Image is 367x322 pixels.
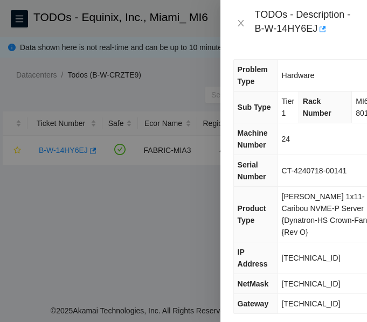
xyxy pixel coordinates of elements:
span: IP Address [238,248,268,268]
button: Close [233,18,248,29]
span: Rack Number [303,97,331,117]
span: Serial Number [238,160,266,181]
span: 24 [282,135,290,143]
span: Machine Number [238,129,268,149]
div: TODOs - Description - B-W-14HY6EJ [255,9,354,38]
span: Product Type [238,204,266,225]
span: NetMask [238,279,269,288]
span: CT-4240718-00141 [282,166,347,175]
span: [TECHNICAL_ID] [282,254,341,262]
span: Problem Type [238,65,268,86]
span: [TECHNICAL_ID] [282,279,341,288]
span: Tier 1 [282,97,295,117]
span: Sub Type [238,103,271,111]
span: [TECHNICAL_ID] [282,299,341,308]
span: Gateway [238,299,269,308]
span: close [237,19,245,27]
span: Hardware [282,71,315,80]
